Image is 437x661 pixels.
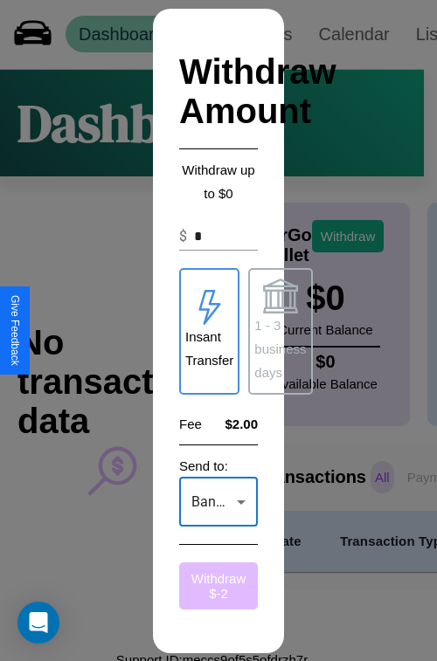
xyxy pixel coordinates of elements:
[9,295,21,366] div: Give Feedback
[179,562,258,609] button: Withdraw $-2
[185,325,233,372] p: Insant Transfer
[179,412,202,436] p: Fee
[179,478,258,527] div: Banky McBankface
[179,454,258,478] p: Send to:
[179,226,187,247] p: $
[17,602,59,644] div: Open Intercom Messenger
[225,417,258,431] h4: $2.00
[254,313,306,384] p: 1 - 3 business days
[179,158,258,205] p: Withdraw up to $ 0
[179,35,258,149] h2: Withdraw Amount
